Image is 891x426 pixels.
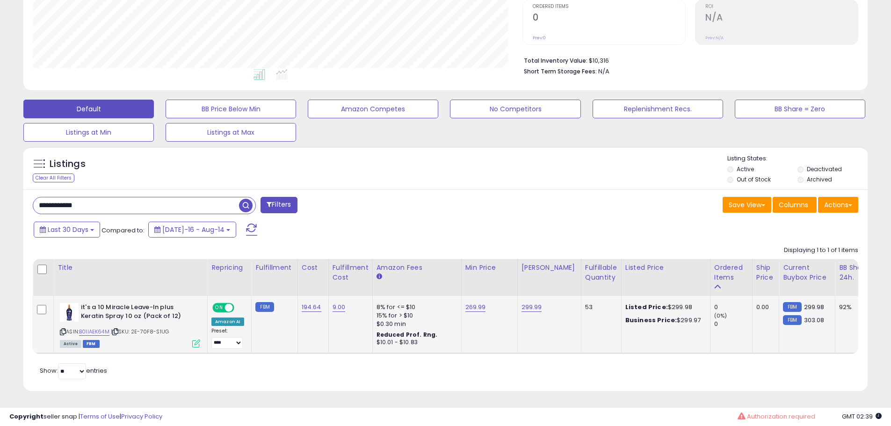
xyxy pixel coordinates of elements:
div: Listed Price [625,263,706,273]
strong: Copyright [9,412,43,421]
small: (0%) [714,312,727,319]
span: 303.08 [804,316,825,325]
div: BB Share 24h. [839,263,873,282]
a: 194.64 [302,303,321,312]
div: Amazon Fees [377,263,457,273]
b: Listed Price: [625,303,668,311]
b: Business Price: [625,316,677,325]
button: [DATE]-16 - Aug-14 [148,222,236,238]
div: 0.00 [756,303,772,311]
a: B01IAEK64M [79,328,109,336]
div: Preset: [211,328,244,349]
span: Compared to: [101,226,145,235]
img: 3194mBBP06L._SL40_.jpg [60,303,79,322]
span: ON [213,304,225,312]
div: 92% [839,303,870,311]
label: Active [737,165,754,173]
div: seller snap | | [9,412,162,421]
li: $10,316 [524,54,851,65]
span: Ordered Items [533,4,685,9]
b: Total Inventory Value: [524,57,587,65]
label: Out of Stock [737,175,771,183]
span: [DATE]-16 - Aug-14 [162,225,225,234]
div: [PERSON_NAME] [522,263,577,273]
a: 9.00 [333,303,346,312]
button: Actions [818,197,858,213]
button: BB Price Below Min [166,100,296,118]
span: ROI [705,4,858,9]
button: Default [23,100,154,118]
span: | SKU: 2E-70F8-S1UG [111,328,169,335]
button: Amazon Competes [308,100,438,118]
div: ASIN: [60,303,200,347]
div: Current Buybox Price [783,263,831,282]
div: Clear All Filters [33,173,74,182]
small: FBM [783,302,801,312]
p: Listing States: [727,154,868,163]
div: $0.30 min [377,320,454,328]
div: 0 [714,320,752,328]
small: FBM [255,302,274,312]
button: Replenishment Recs. [593,100,723,118]
div: Repricing [211,263,247,273]
span: 299.98 [804,303,825,311]
small: FBM [783,315,801,325]
small: Prev: N/A [705,35,724,41]
div: Min Price [465,263,514,273]
b: Reduced Prof. Rng. [377,331,438,339]
button: Last 30 Days [34,222,100,238]
b: it's a 10 Miracle Leave-In plus Keratin Spray 10 oz (Pack of 12) [81,303,195,323]
div: Amazon AI [211,318,244,326]
h2: 0 [533,12,685,25]
div: Ordered Items [714,263,748,282]
span: All listings currently available for purchase on Amazon [60,340,81,348]
button: Save View [723,197,771,213]
button: Listings at Min [23,123,154,142]
b: Short Term Storage Fees: [524,67,597,75]
div: $10.01 - $10.83 [377,339,454,347]
div: Displaying 1 to 1 of 1 items [784,246,858,255]
div: $299.97 [625,316,703,325]
div: Fulfillable Quantity [585,263,617,282]
button: Listings at Max [166,123,296,142]
div: $299.98 [625,303,703,311]
span: Columns [779,200,808,209]
span: Last 30 Days [48,225,88,234]
button: Columns [773,197,817,213]
small: Amazon Fees. [377,273,382,281]
a: 269.99 [465,303,486,312]
div: 53 [585,303,614,311]
span: N/A [598,67,609,76]
div: Ship Price [756,263,775,282]
div: Fulfillment [255,263,293,273]
div: 8% for <= $10 [377,303,454,311]
span: Show: entries [40,366,107,375]
div: Cost [302,263,325,273]
a: Privacy Policy [121,412,162,421]
button: Filters [261,197,297,213]
a: 299.99 [522,303,542,312]
div: 0 [714,303,752,311]
span: 2025-09-16 02:39 GMT [842,412,882,421]
div: 15% for > $10 [377,311,454,320]
span: OFF [233,304,248,312]
h5: Listings [50,158,86,171]
h2: N/A [705,12,858,25]
button: BB Share = Zero [735,100,865,118]
button: No Competitors [450,100,580,118]
span: FBM [83,340,100,348]
label: Deactivated [807,165,842,173]
div: Title [58,263,203,273]
a: Terms of Use [80,412,120,421]
label: Archived [807,175,832,183]
small: Prev: 0 [533,35,546,41]
div: Fulfillment Cost [333,263,369,282]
